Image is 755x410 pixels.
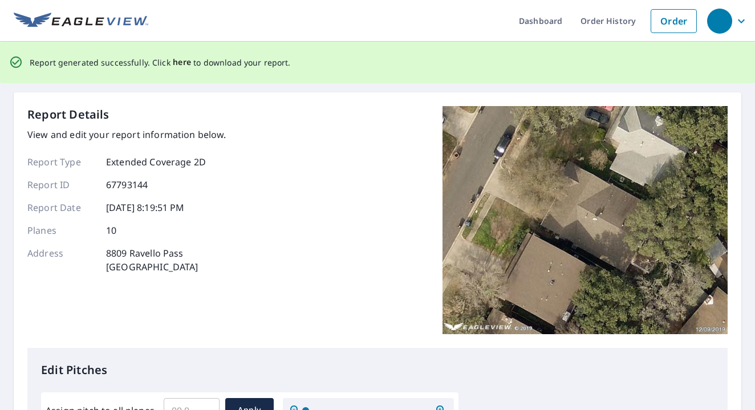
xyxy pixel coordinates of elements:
[30,55,291,70] p: Report generated successfully. Click to download your report.
[173,55,192,70] button: here
[27,201,96,214] p: Report Date
[106,224,116,237] p: 10
[27,178,96,192] p: Report ID
[27,224,96,237] p: Planes
[106,246,198,274] p: 8809 Ravello Pass [GEOGRAPHIC_DATA]
[27,155,96,169] p: Report Type
[27,128,226,141] p: View and edit your report information below.
[651,9,697,33] a: Order
[106,178,148,192] p: 67793144
[14,13,148,30] img: EV Logo
[443,106,728,334] img: Top image
[41,362,714,379] p: Edit Pitches
[106,155,206,169] p: Extended Coverage 2D
[27,106,109,123] p: Report Details
[27,246,96,274] p: Address
[106,201,185,214] p: [DATE] 8:19:51 PM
